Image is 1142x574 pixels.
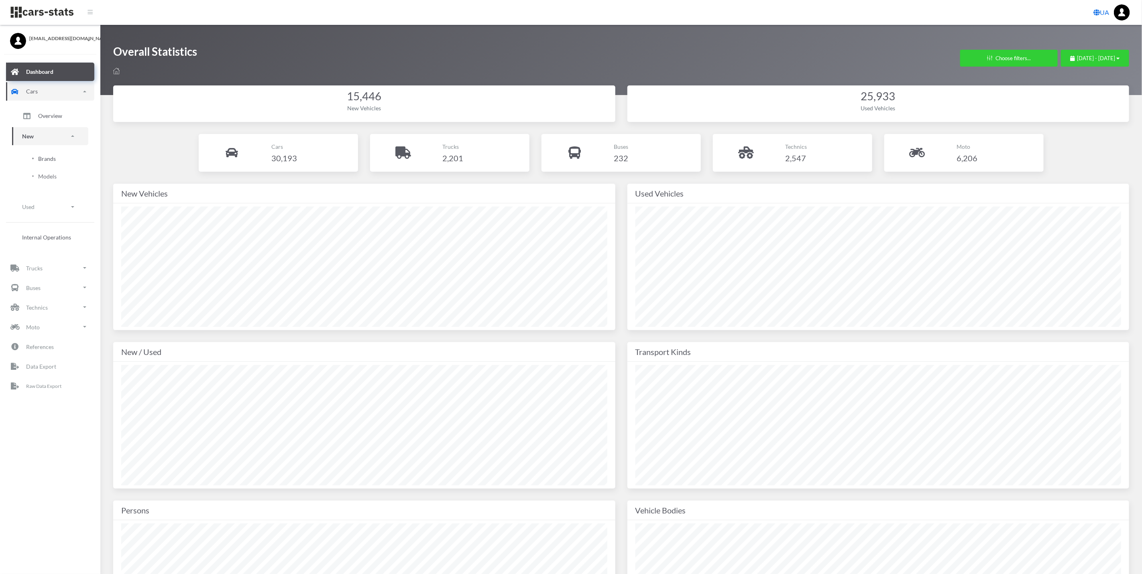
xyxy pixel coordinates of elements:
p: Used [22,202,35,212]
a: Buses [6,278,94,297]
p: References [26,342,54,352]
a: Internal Operations [12,229,88,245]
a: Moto [6,318,94,336]
div: Transport Kinds [635,345,1122,358]
p: Cars [26,86,38,96]
a: UA [1090,4,1112,20]
img: ... [1114,4,1130,20]
span: Internal Operations [22,233,71,241]
h1: Overall Statistics [113,44,197,63]
p: Dashboard [26,67,53,77]
div: 15,446 [121,89,607,104]
button: [DATE] - [DATE] [1061,50,1129,67]
a: Overview [12,106,88,126]
a: Used [12,198,88,216]
h4: 2,201 [443,152,464,164]
div: Used Vehicles [635,104,1122,112]
a: [EMAIL_ADDRESS][DOMAIN_NAME] [10,33,90,42]
h4: 6,206 [957,152,977,164]
div: New Vehicles [121,187,607,200]
p: Trucks [26,263,43,273]
p: Moto [26,322,40,332]
p: Technics [26,302,48,312]
a: Technics [6,298,94,316]
p: Buses [26,283,41,293]
a: Dashboard [6,63,94,81]
span: Brands [38,154,56,163]
a: Raw Data Export [6,377,94,395]
p: Raw Data Export [26,382,61,391]
h4: 232 [614,152,628,164]
span: [EMAIL_ADDRESS][DOMAIN_NAME] [29,35,90,42]
span: Models [38,172,57,181]
p: Cars [271,142,297,152]
a: Cars [6,82,94,101]
span: Overview [38,112,62,120]
div: Vehicle Bodies [635,504,1122,517]
a: Brands [18,150,82,167]
div: 25,933 [635,89,1122,104]
p: Moto [957,142,977,152]
p: Buses [614,142,628,152]
h4: 30,193 [271,152,297,164]
p: Technics [785,142,807,152]
p: Data Export [26,361,56,371]
span: [DATE] - [DATE] [1077,55,1116,61]
a: Models [18,168,82,185]
h4: 2,547 [785,152,807,164]
img: navbar brand [10,6,74,18]
button: Choose filters... [960,50,1058,67]
div: New Vehicles [121,104,607,112]
p: New [22,131,34,141]
a: References [6,337,94,356]
a: Data Export [6,357,94,375]
div: New / Used [121,345,607,358]
div: Used Vehicles [635,187,1122,200]
a: Trucks [6,259,94,277]
p: Trucks [443,142,464,152]
div: Persons [121,504,607,517]
a: New [12,127,88,145]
